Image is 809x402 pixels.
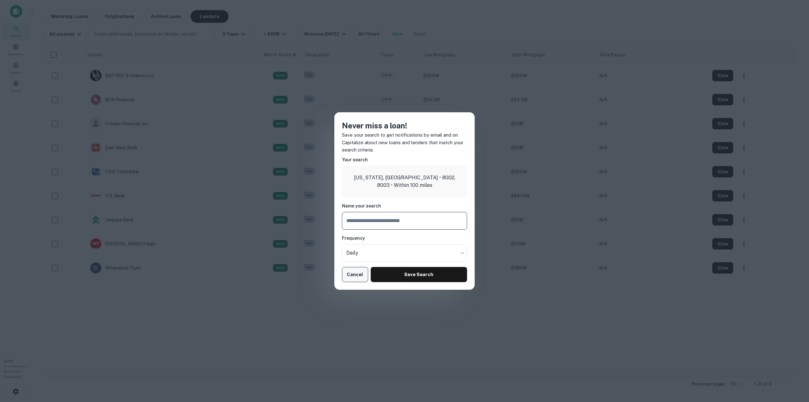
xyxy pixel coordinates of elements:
h6: Name your search [342,202,467,209]
iframe: Chat Widget [777,351,809,382]
div: Without label [342,244,467,262]
h6: Frequency [342,235,467,242]
p: Save your search to get notifications by email and on Capitalize about new loans and lenders that... [342,131,467,154]
h4: Never miss a loan! [342,120,467,131]
p: [US_STATE], [GEOGRAPHIC_DATA] • 8002, 8003 • Within 100 miles [347,174,462,189]
button: Save Search [371,267,467,282]
h6: Your search [342,156,467,163]
button: Cancel [342,267,368,282]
